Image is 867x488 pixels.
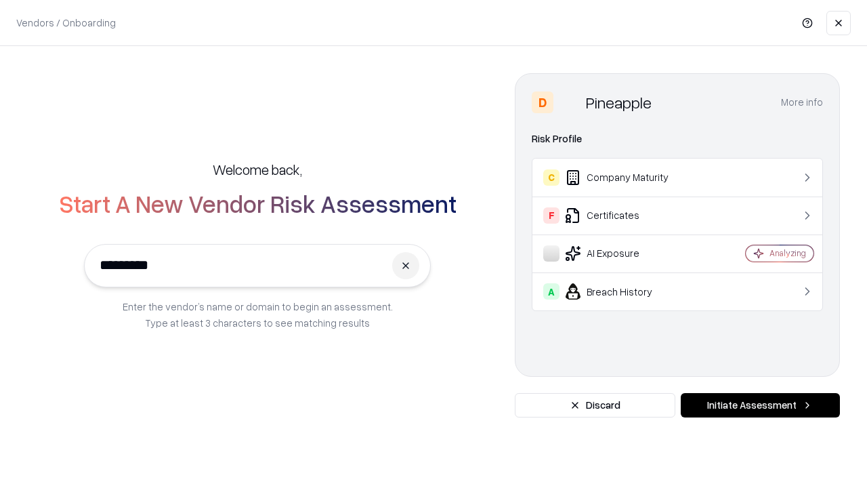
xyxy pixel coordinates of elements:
[532,91,553,113] div: D
[515,393,675,418] button: Discard
[543,169,705,186] div: Company Maturity
[543,283,559,300] div: A
[543,207,705,224] div: Certificates
[681,393,840,418] button: Initiate Assessment
[543,245,705,262] div: AI Exposure
[543,283,705,300] div: Breach History
[59,190,457,217] h2: Start A New Vendor Risk Assessment
[559,91,580,113] img: Pineapple
[543,169,559,186] div: C
[123,298,393,331] p: Enter the vendor’s name or domain to begin an assessment. Type at least 3 characters to see match...
[16,16,116,30] p: Vendors / Onboarding
[781,90,823,115] button: More info
[586,91,652,113] div: Pineapple
[213,160,302,179] h5: Welcome back,
[543,207,559,224] div: F
[769,247,806,259] div: Analyzing
[532,131,823,147] div: Risk Profile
